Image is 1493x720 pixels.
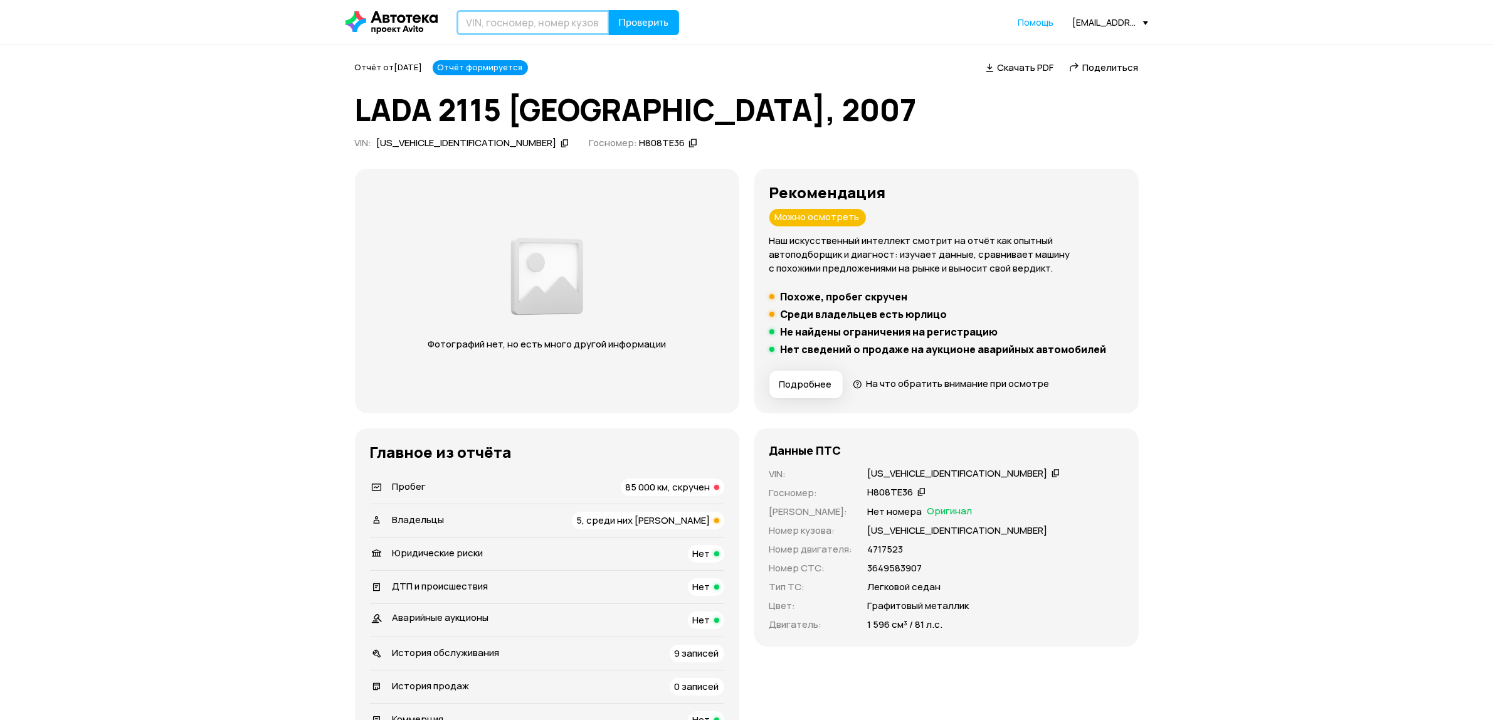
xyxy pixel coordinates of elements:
[868,618,943,632] p: 1 596 см³ / 81 л.с.
[619,18,669,28] span: Проверить
[986,61,1054,74] a: Скачать PDF
[853,377,1050,390] a: На что обратить внимание при осмотре
[769,209,866,226] div: Можно осмотреть
[779,378,832,391] span: Подробнее
[639,137,685,150] div: Н808ТЕ36
[868,505,922,519] p: Нет номера
[868,467,1048,480] div: [US_VEHICLE_IDENTIFICATION_NUMBER]
[693,580,710,593] span: Нет
[393,546,483,559] span: Юридические риски
[1018,16,1054,29] a: Помощь
[769,561,853,575] p: Номер СТС :
[769,184,1124,201] h3: Рекомендация
[393,646,500,659] span: История обслуживания
[927,505,973,519] span: Оригинал
[393,611,489,624] span: Аварийные аукционы
[370,443,724,461] h3: Главное из отчёта
[1073,16,1148,28] div: [EMAIL_ADDRESS][DOMAIN_NAME]
[693,547,710,560] span: Нет
[355,93,1139,127] h1: LADA 2115 [GEOGRAPHIC_DATA], 2007
[769,371,843,398] button: Подробнее
[355,136,372,149] span: VIN :
[868,524,1048,537] p: [US_VEHICLE_IDENTIFICATION_NUMBER]
[1083,61,1139,74] span: Поделиться
[781,343,1107,356] h5: Нет сведений о продаже на аукционе аварийных автомобилей
[769,443,841,457] h4: Данные ПТС
[868,599,969,613] p: Графитовый металлик
[693,613,710,627] span: Нет
[609,10,679,35] button: Проверить
[507,231,586,322] img: 2a3f492e8892fc00.png
[377,137,557,150] div: [US_VEHICLE_IDENTIFICATION_NUMBER]
[781,308,947,320] h5: Среди владельцев есть юрлицо
[1018,16,1054,28] span: Помощь
[433,60,528,75] div: Отчёт формируется
[393,580,488,593] span: ДТП и происшествия
[416,337,678,351] p: Фотографий нет, но есть много другой информации
[868,580,941,594] p: Легковой седан
[781,326,998,338] h5: Не найдены ограничения на регистрацию
[868,543,904,556] p: 4717523
[355,61,423,73] span: Отчёт от [DATE]
[769,505,853,519] p: [PERSON_NAME] :
[626,480,710,494] span: 85 000 км, скручен
[769,486,853,500] p: Госномер :
[868,561,922,575] p: 3649583907
[998,61,1054,74] span: Скачать PDF
[769,524,853,537] p: Номер кузова :
[781,290,908,303] h5: Похоже, пробег скручен
[393,480,426,493] span: Пробег
[868,486,914,499] div: Н808ТЕ36
[769,599,853,613] p: Цвет :
[1069,61,1139,74] a: Поделиться
[769,467,853,481] p: VIN :
[769,543,853,556] p: Номер двигателя :
[675,647,719,660] span: 9 записей
[393,679,470,692] span: История продаж
[456,10,609,35] input: VIN, госномер, номер кузова
[769,580,853,594] p: Тип ТС :
[769,618,853,632] p: Двигатель :
[393,513,445,526] span: Владельцы
[577,514,710,527] span: 5, среди них [PERSON_NAME]
[769,234,1124,275] p: Наш искусственный интеллект смотрит на отчёт как опытный автоподборщик и диагност: изучает данные...
[675,680,719,693] span: 0 записей
[866,377,1049,390] span: На что обратить внимание при осмотре
[589,136,637,149] span: Госномер:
